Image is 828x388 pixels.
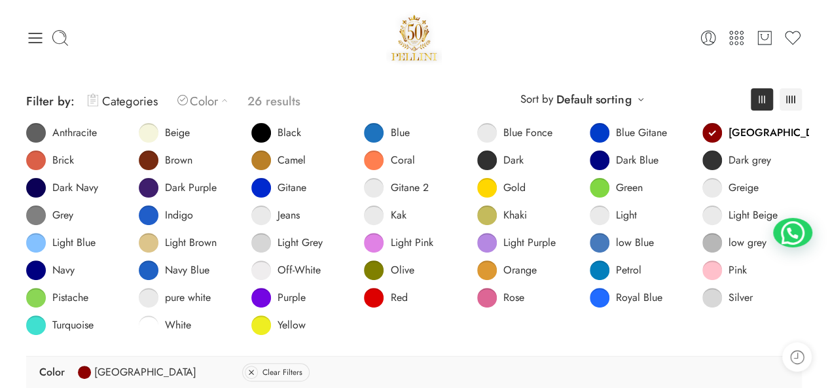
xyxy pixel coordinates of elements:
[94,362,196,383] span: [GEOGRAPHIC_DATA]
[590,233,654,253] a: low Blue
[364,150,414,170] a: Coral
[783,29,802,47] a: Wishlist
[477,233,556,253] a: Light Purple
[278,181,306,194] span: Gitane
[165,236,217,249] span: Light Brown
[278,126,301,139] span: Black
[729,236,766,249] span: low grey
[165,291,211,304] span: pure white
[702,233,766,253] a: low grey
[278,209,300,222] span: Jeans
[503,209,527,222] span: Khaki
[590,178,643,198] a: Green
[390,181,428,194] span: Gitane 2
[251,150,306,170] a: Camel
[729,181,759,194] span: Greige
[729,264,747,277] span: Pink
[477,123,552,143] a: Blue Fonce
[278,154,306,167] span: Camel
[251,233,323,253] a: Light Grey
[699,29,717,47] a: Login / Register
[729,291,753,304] span: Silver
[364,288,407,308] a: Red
[26,260,75,280] a: Navy
[590,205,637,225] a: Light
[52,209,73,222] span: Grey
[503,154,524,167] span: Dark
[520,88,553,110] span: Sort by
[616,236,654,249] span: low Blue
[139,178,217,198] a: Dark Purple
[503,236,556,249] span: Light Purple
[590,123,667,143] a: Blue Gitane
[139,205,193,225] a: Indigo
[503,126,552,139] span: Blue Fonce
[52,154,74,167] span: Brick
[702,205,778,225] a: Light Beige
[278,319,306,332] span: Yellow
[165,264,209,277] span: Navy Blue
[390,209,406,222] span: Kak
[616,209,637,222] span: Light
[390,236,433,249] span: Light Pink
[477,150,524,170] a: Dark
[616,264,641,277] span: Petrol
[26,123,97,143] a: Anthracite
[616,126,667,139] span: Blue Gitane
[78,362,196,383] a: [GEOGRAPHIC_DATA]
[364,178,428,198] a: Gitane 2
[52,126,97,139] span: Anthracite
[364,123,409,143] a: Blue
[278,291,306,304] span: Purple
[26,315,94,335] a: Turquoise
[278,264,321,277] span: Off-White
[278,236,323,249] span: Light Grey
[165,154,192,167] span: Brown
[590,150,658,170] a: Dark Blue
[52,264,75,277] span: Navy
[390,264,414,277] span: Olive
[26,233,96,253] a: Light Blue
[503,264,537,277] span: Orange
[477,260,537,280] a: Orange
[251,123,301,143] a: Black
[390,154,414,167] span: Coral
[52,181,98,194] span: Dark Navy
[503,291,524,304] span: Rose
[26,150,74,170] a: Brick
[390,291,407,304] span: Red
[139,260,209,280] a: Navy Blue
[755,29,774,47] a: Cart
[52,319,94,332] span: Turquoise
[702,288,753,308] a: Silver
[364,260,414,280] a: Olive
[364,205,406,225] a: Kak
[616,291,662,304] span: Royal Blue
[251,205,300,225] a: Jeans
[139,288,211,308] a: pure white
[477,178,526,198] a: Gold
[165,319,191,332] span: White
[165,209,193,222] span: Indigo
[139,315,191,335] a: White
[477,205,527,225] a: Khaki
[729,209,778,222] span: Light Beige
[702,178,759,198] a: Greige
[26,288,88,308] a: Pistache
[52,236,96,249] span: Light Blue
[26,205,73,225] a: Grey
[251,178,306,198] a: Gitane
[177,86,234,116] a: Color
[386,10,442,65] a: Pellini -
[26,92,75,110] span: Filter by:
[386,10,442,65] img: Pellini
[88,86,158,116] a: Categories
[503,181,526,194] span: Gold
[242,363,310,381] a: Clear Filters
[139,233,217,253] a: Light Brown
[616,154,658,167] span: Dark Blue
[477,288,524,308] a: Rose
[251,260,321,280] a: Off-White
[251,288,306,308] a: Purple
[729,154,771,167] span: Dark grey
